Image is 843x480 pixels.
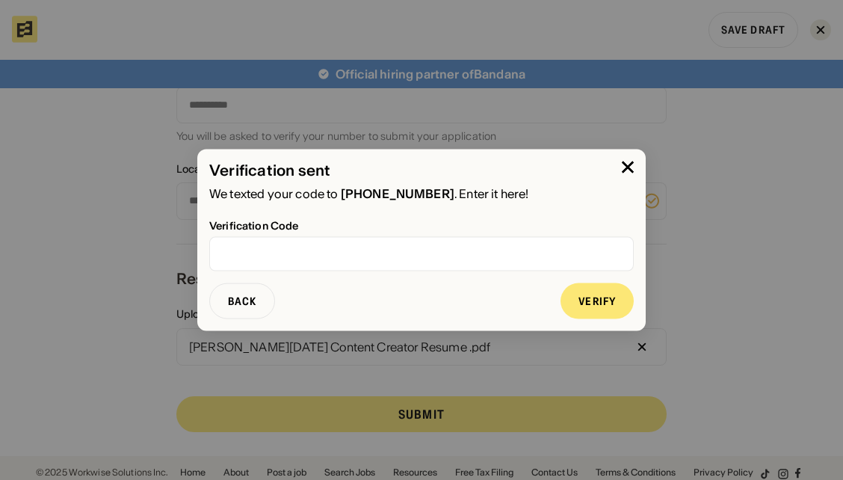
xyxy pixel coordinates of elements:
span: [PHONE_NUMBER] [341,186,454,201]
div: Verification Code [209,220,634,233]
div: back [228,295,256,306]
div: verify [578,295,616,306]
div: Verification sent [209,161,634,179]
div: We texted your code to . Enter it here! [209,185,634,202]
